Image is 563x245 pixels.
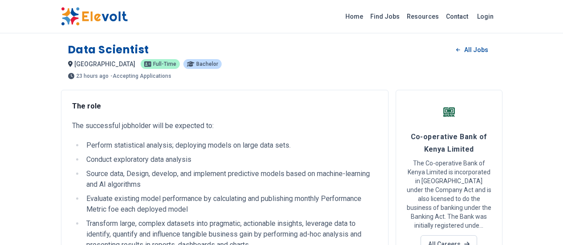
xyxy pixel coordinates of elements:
[72,102,101,110] strong: The role
[407,159,491,230] p: The Co-operative Bank of Kenya Limited is incorporated in [GEOGRAPHIC_DATA] under the Company Act...
[411,133,487,153] span: Co-operative Bank of Kenya Limited
[76,73,109,79] span: 23 hours ago
[403,9,442,24] a: Resources
[72,120,377,131] p: The successful jobholder will be expected to:
[68,43,149,57] h1: Data Scientist
[367,9,403,24] a: Find Jobs
[342,9,367,24] a: Home
[84,193,377,215] li: Evaluate existing model performance by calculating and publishing monthly Performance Metric foe ...
[438,101,460,123] img: Co-operative Bank of Kenya Limited
[110,73,171,79] p: - Accepting Applications
[84,169,377,190] li: Source data, Design, develop, and implement predictive models based on machine-learning and AI al...
[61,7,128,26] img: Elevolt
[472,8,499,25] a: Login
[442,9,472,24] a: Contact
[84,140,377,151] li: Perform statistical analysis; deploying models on large data sets.
[74,60,135,68] span: [GEOGRAPHIC_DATA]
[84,154,377,165] li: Conduct exploratory data analysis
[196,61,218,67] span: Bachelor
[153,61,176,67] span: Full-time
[449,43,495,56] a: All Jobs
